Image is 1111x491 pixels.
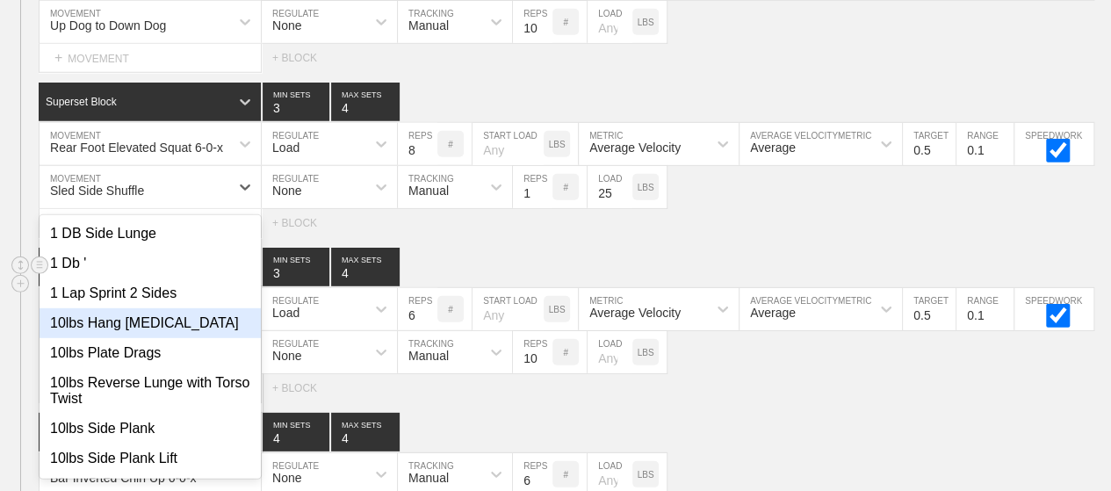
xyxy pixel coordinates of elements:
div: 1 Lap Sprint 2 Sides [40,278,261,308]
div: Average [750,306,796,320]
div: None [272,184,301,198]
div: MOVEMENT [39,374,262,403]
div: 10lbs Side Plank Lift [40,444,261,473]
p: # [448,140,453,149]
p: LBS [638,470,654,480]
div: Load [272,306,299,320]
p: LBS [638,348,654,357]
input: Any [473,123,544,165]
div: Manual [408,349,449,363]
p: # [563,348,568,357]
div: Manual [408,184,449,198]
input: Any [588,166,632,208]
input: None [331,248,400,286]
div: Superset Block [46,96,117,108]
div: Average Velocity [589,141,681,155]
div: 10lbs Side Plank [40,414,261,444]
div: Manual [408,471,449,485]
div: 10lbs Plate Drags [40,338,261,368]
div: 1 DB Side Lunge [40,219,261,249]
div: 1 Db ' [40,249,261,278]
p: LBS [638,183,654,192]
p: LBS [549,140,566,149]
div: 10lbs Hang [MEDICAL_DATA] [40,308,261,338]
div: + BLOCK [272,217,334,229]
div: None [272,471,301,485]
p: LBS [549,305,566,314]
input: Any [588,1,632,43]
div: Load [272,141,299,155]
p: # [563,470,568,480]
input: None [331,83,400,121]
div: MOVEMENT [39,209,262,238]
div: Up Dog to Down Dog [50,18,166,32]
div: Average [750,141,796,155]
div: None [272,18,301,32]
div: MOVEMENT [39,44,262,73]
div: Sled Side Shuffle [50,184,144,198]
p: # [563,183,568,192]
div: None [272,349,301,363]
div: + BLOCK [272,382,334,394]
input: Any [588,331,632,373]
div: Manual [408,18,449,32]
p: # [563,18,568,27]
iframe: Chat Widget [1023,407,1111,491]
div: Rear Foot Elevated Squat 6-0-x [50,141,223,155]
div: Average Velocity [589,306,681,320]
p: # [448,305,453,314]
p: LBS [638,18,654,27]
span: + [54,50,62,65]
input: Any [473,288,544,330]
div: 10lbs Reverse Lunge with Torso Twist [40,368,261,414]
input: None [331,413,400,451]
div: + BLOCK [272,52,334,64]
